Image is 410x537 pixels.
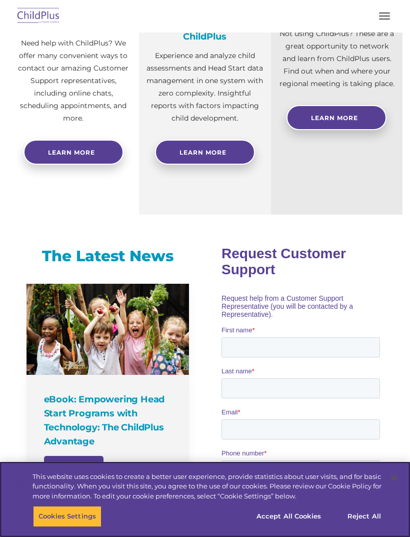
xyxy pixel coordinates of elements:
p: Experience and analyze child assessments and Head Start data management in one system with zero c... [146,50,263,125]
button: Cookies Settings [33,506,101,527]
a: Read more [44,456,103,480]
a: Learn more [23,140,123,165]
img: ChildPlus by Procare Solutions [15,5,62,28]
button: Reject All [333,506,395,527]
p: Not using ChildPlus? These are a great opportunity to network and learn from ChildPlus users. Fin... [278,28,395,90]
button: Close [383,467,405,489]
h3: The Latest News [26,246,189,266]
div: This website uses cookies to create a better user experience, provide statistics about user visit... [32,472,381,501]
span: Learn more [48,149,95,156]
a: Learn More [155,140,255,165]
p: Need help with ChildPlus? We offer many convenient ways to contact our amazing Customer Support r... [15,37,131,125]
button: Accept All Cookies [251,506,326,527]
span: Learn More [179,149,226,156]
span: Learn More [311,114,358,122]
h4: eBook: Empowering Head Start Programs with Technology: The ChildPlus Advantage [44,392,174,448]
a: Learn More [286,105,386,130]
